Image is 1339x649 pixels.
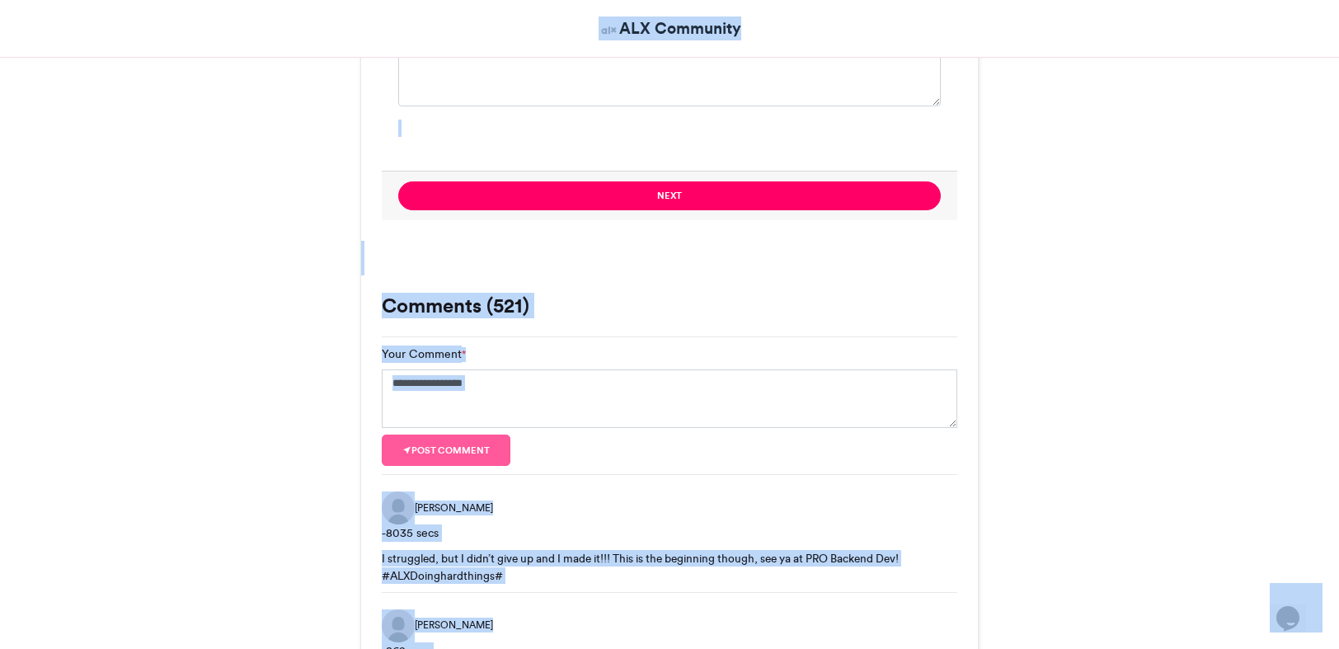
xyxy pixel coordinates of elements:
img: ALX Community [599,20,619,40]
img: halimat [382,491,415,524]
button: Post comment [382,435,510,466]
div: -8035 secs [382,524,957,542]
img: Maureen [382,609,415,642]
div: I struggled, but I didn’t give up and I made it!!! This is the beginning though, see ya at PRO Ba... [382,550,957,584]
span: [PERSON_NAME] [415,618,493,633]
button: Next [398,181,941,210]
h3: Comments (521) [382,296,957,316]
a: ALX Community [599,16,741,40]
label: Your Comment [382,346,466,363]
span: [PERSON_NAME] [415,501,493,515]
iframe: chat widget [1270,583,1323,633]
